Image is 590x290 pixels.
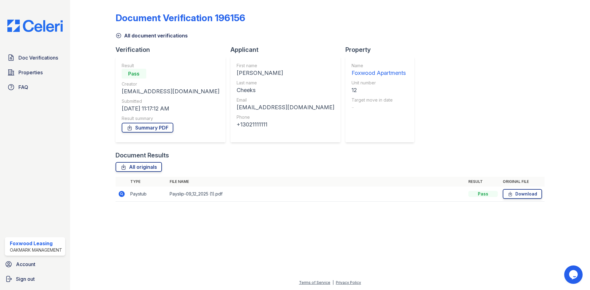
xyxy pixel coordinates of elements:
span: Account [16,261,35,268]
div: Result [122,63,219,69]
span: Sign out [16,275,35,283]
div: Document Verification 196156 [116,12,245,23]
a: Properties [5,66,65,79]
div: Foxwood Leasing [10,240,62,247]
div: Last name [237,80,334,86]
span: FAQ [18,83,28,91]
th: File name [167,177,466,187]
th: Original file [500,177,545,187]
div: Applicant [230,45,345,54]
a: Name Foxwood Apartments [352,63,406,77]
div: [DATE] 11:17:12 AM [122,104,219,113]
div: Oakmark Management [10,247,62,253]
div: Unit number [352,80,406,86]
div: Phone [237,114,334,120]
div: Foxwood Apartments [352,69,406,77]
span: Properties [18,69,43,76]
th: Type [128,177,167,187]
a: Terms of Service [299,280,330,285]
a: Download [503,189,542,199]
iframe: chat widget [564,265,584,284]
a: Doc Verifications [5,52,65,64]
div: Result summary [122,115,219,122]
div: Submitted [122,98,219,104]
div: Verification [116,45,230,54]
div: Pass [468,191,498,197]
a: FAQ [5,81,65,93]
div: [PERSON_NAME] [237,69,334,77]
div: Document Results [116,151,169,160]
div: Email [237,97,334,103]
div: | [332,280,334,285]
a: Sign out [2,273,68,285]
div: [EMAIL_ADDRESS][DOMAIN_NAME] [237,103,334,112]
td: Payslip-09_12_2025 (1).pdf [167,187,466,202]
img: CE_Logo_Blue-a8612792a0a2168367f1c8372b55b34899dd931a85d93a1a3d3e32e68fde9ad4.png [2,20,68,32]
th: Result [466,177,500,187]
div: Pass [122,69,146,79]
div: +13021111111 [237,120,334,129]
div: [EMAIL_ADDRESS][DOMAIN_NAME] [122,87,219,96]
div: - [352,103,406,112]
a: Summary PDF [122,123,173,133]
div: Creator [122,81,219,87]
div: Property [345,45,419,54]
div: Target move in date [352,97,406,103]
td: Paystub [128,187,167,202]
div: First name [237,63,334,69]
a: All originals [116,162,162,172]
a: Privacy Policy [336,280,361,285]
a: All document verifications [116,32,188,39]
a: Account [2,258,68,270]
div: 12 [352,86,406,95]
div: Name [352,63,406,69]
span: Doc Verifications [18,54,58,61]
div: Cheeks [237,86,334,95]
